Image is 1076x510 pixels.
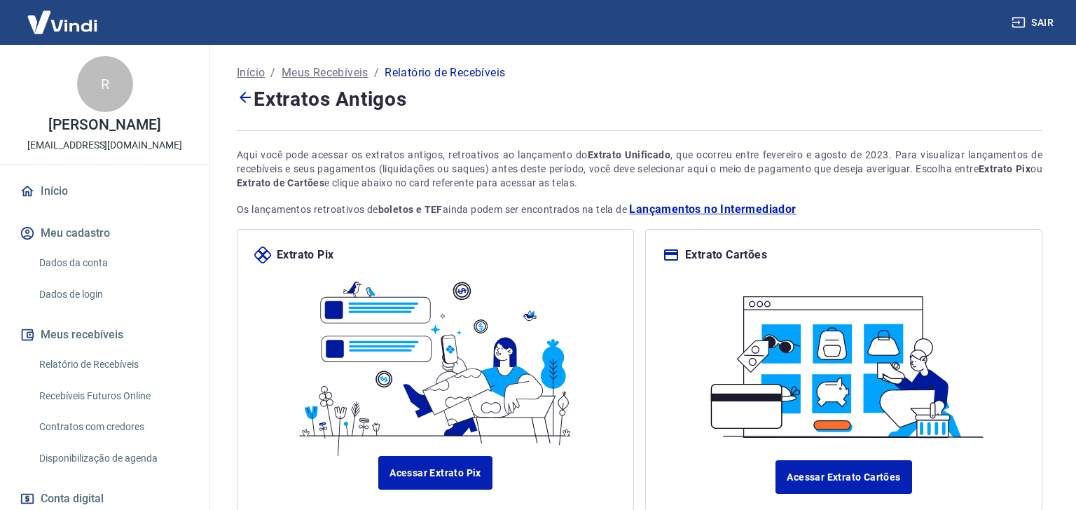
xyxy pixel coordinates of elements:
button: Sair [1009,10,1059,36]
a: Acessar Extrato Cartões [775,460,911,494]
a: Disponibilização de agenda [34,444,193,473]
p: Os lançamentos retroativos de ainda podem ser encontrados na tela de [237,201,1042,218]
a: Recebíveis Futuros Online [34,382,193,411]
h4: Extratos Antigos [237,84,1042,113]
button: Meus recebíveis [17,319,193,350]
p: Relatório de Recebíveis [385,64,505,81]
p: Extrato Cartões [685,247,767,263]
a: Contratos com credores [34,413,193,441]
button: Meu cadastro [17,218,193,249]
span: Conta digital [41,489,104,509]
p: [PERSON_NAME] [48,118,160,132]
a: Dados de login [34,280,193,309]
p: Extrato Pix [277,247,333,263]
a: Acessar Extrato Pix [378,456,492,490]
strong: Extrato Unificado [588,149,670,160]
img: ilustracard.1447bf24807628a904eb562bb34ea6f9.svg [699,280,989,443]
strong: Extrato Pix [979,163,1030,174]
img: Vindi [17,1,108,43]
img: ilustrapix.38d2ed8fdf785898d64e9b5bf3a9451d.svg [291,263,581,456]
p: [EMAIL_ADDRESS][DOMAIN_NAME] [27,138,182,153]
strong: boletos e TEF [378,204,443,215]
a: Relatório de Recebíveis [34,350,193,379]
div: Aqui você pode acessar os extratos antigos, retroativos ao lançamento do , que ocorreu entre feve... [237,148,1042,190]
p: / [374,64,379,81]
a: Meus Recebíveis [282,64,368,81]
strong: Extrato de Cartões [237,177,324,188]
a: Início [17,176,193,207]
a: Dados da conta [34,249,193,277]
p: / [270,64,275,81]
div: R [77,56,133,112]
a: Início [237,64,265,81]
a: Lançamentos no Intermediador [629,201,796,218]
